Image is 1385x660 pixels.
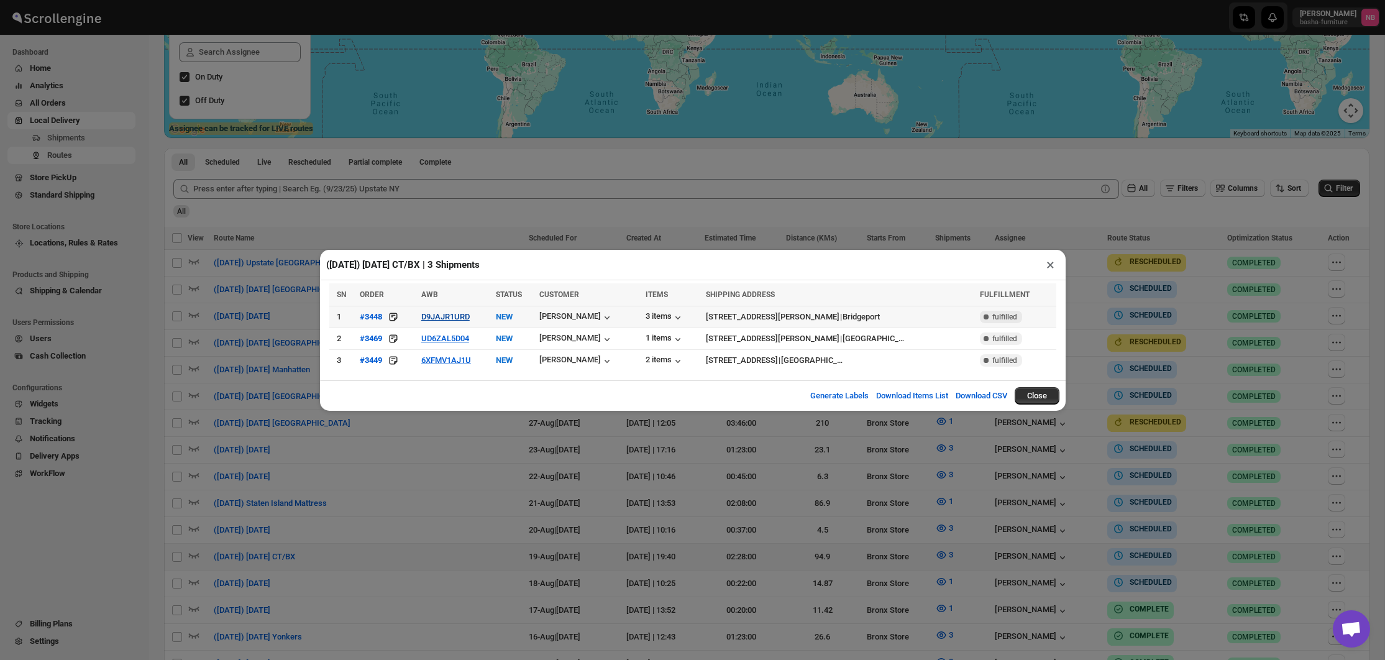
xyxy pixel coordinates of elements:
span: fulfilled [992,312,1017,322]
button: #3469 [360,332,382,345]
span: NEW [496,334,513,343]
button: 2 items [646,355,684,367]
button: Close [1015,387,1059,405]
span: ITEMS [646,290,668,299]
button: [PERSON_NAME] [539,311,613,324]
button: Download CSV [948,383,1015,408]
td: 3 [329,349,356,371]
div: | [706,332,973,345]
button: 6XFMV1AJ1U [421,355,471,365]
h2: ([DATE]) [DATE] CT/BX | 3 Shipments [326,259,480,271]
span: SN [337,290,346,299]
div: [GEOGRAPHIC_DATA] [843,332,908,345]
button: 1 items [646,333,684,346]
div: [STREET_ADDRESS] [706,354,778,367]
span: NEW [496,312,513,321]
button: #3448 [360,311,382,323]
div: [GEOGRAPHIC_DATA] [781,354,847,367]
div: #3469 [360,334,382,343]
td: 1 [329,306,356,328]
span: NEW [496,355,513,365]
button: Download Items List [869,383,956,408]
div: [STREET_ADDRESS][PERSON_NAME] [706,332,839,345]
div: [STREET_ADDRESS][PERSON_NAME] [706,311,839,323]
span: AWB [421,290,438,299]
button: [PERSON_NAME] [539,333,613,346]
button: UD6ZAL5D04 [421,334,469,343]
td: 2 [329,328,356,349]
span: STATUS [496,290,522,299]
span: CUSTOMER [539,290,579,299]
div: #3448 [360,312,382,321]
button: #3449 [360,354,382,367]
span: FULFILLMENT [980,290,1030,299]
span: fulfilled [992,334,1017,344]
div: Bridgeport [843,311,880,323]
span: SHIPPING ADDRESS [706,290,775,299]
span: ORDER [360,290,384,299]
button: Generate Labels [803,383,876,408]
div: | [706,311,973,323]
div: | [706,354,973,367]
button: D9JAJR1URD [421,312,470,321]
button: × [1041,256,1059,273]
button: [PERSON_NAME] [539,355,613,367]
div: #3449 [360,355,382,365]
button: 3 items [646,311,684,324]
a: Open chat [1333,610,1370,648]
span: fulfilled [992,355,1017,365]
